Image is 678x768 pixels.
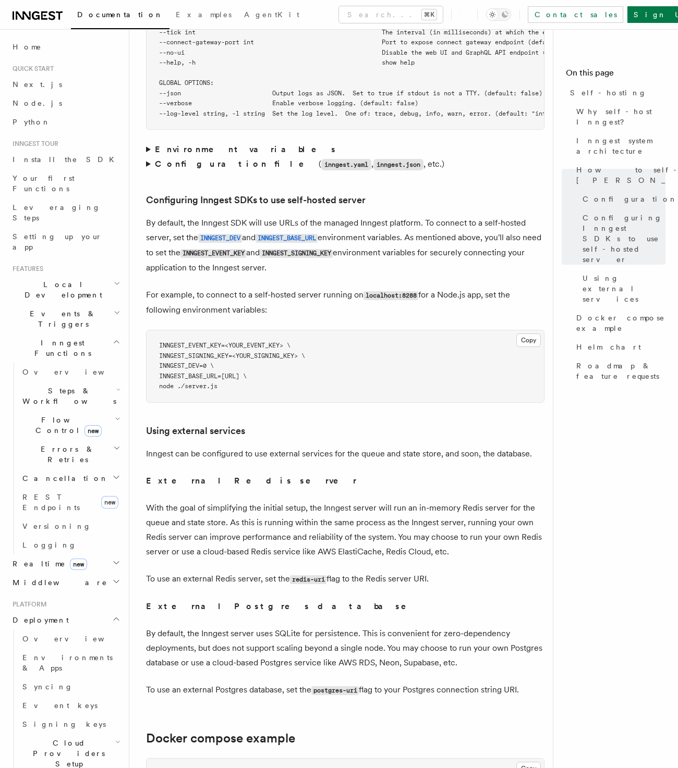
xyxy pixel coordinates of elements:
[578,208,665,269] a: Configuring Inngest SDKs to use self-hosted server
[18,444,113,465] span: Errors & Retries
[572,356,665,386] a: Roadmap & feature requests
[578,190,665,208] a: Configuration
[566,83,665,102] a: Self-hosting
[13,99,62,107] span: Node.js
[8,140,58,148] span: Inngest tour
[159,49,601,56] span: --no-ui Disable the web UI and GraphQL API endpoint (default: false)
[146,626,544,670] p: By default, the Inngest server uses SQLite for persistence. This is convenient for zero-dependenc...
[244,10,299,19] span: AgentKit
[22,493,80,512] span: REST Endpoints
[146,424,245,438] a: Using external services
[8,227,123,256] a: Setting up your app
[321,159,371,170] code: inngest.yaml
[572,160,665,190] a: How to self-host [PERSON_NAME]
[572,308,665,338] a: Docker compose example
[155,144,337,154] strong: Environment variables
[71,3,169,29] a: Documentation
[486,8,511,21] button: Toggle dark mode
[18,517,123,536] a: Versioning
[8,363,123,554] div: Inngest Functions
[77,10,163,19] span: Documentation
[572,338,665,356] a: Helm chart
[8,198,123,227] a: Leveraging Steps
[566,67,665,83] h4: On this page
[18,536,123,554] a: Logging
[146,683,544,698] p: To use an external Postgres database, set the flag to your Postgres connection string URI.
[22,701,98,710] span: Event keys
[159,79,214,86] span: GLOBAL OPTIONS:
[13,232,102,251] span: Setting up your app
[101,496,118,509] span: new
[18,629,123,648] a: Overview
[8,279,114,300] span: Local Development
[572,102,665,131] a: Why self-host Inngest?
[18,440,123,469] button: Errors & Retries
[576,313,665,333] span: Docker compose example
[18,696,123,715] a: Event keys
[8,265,43,273] span: Features
[22,653,113,672] span: Environments & Apps
[146,731,295,746] a: Docker compose example
[572,131,665,160] a: Inngest system architecture
[159,39,583,46] span: --connect-gateway-port int Port to expose connect gateway endpoint (default: 8289)
[13,155,120,164] span: Install the SDK
[8,94,123,113] a: Node.js
[22,541,77,549] span: Logging
[8,611,123,629] button: Deployment
[8,75,123,94] a: Next.js
[260,249,333,258] code: INNGEST_SIGNING_KEY
[238,3,306,28] a: AgentKit
[8,333,123,363] button: Inngest Functions
[169,3,238,28] a: Examples
[159,100,418,107] span: --verbose Enable verbose logging. (default: false)
[176,10,232,19] span: Examples
[22,720,106,728] span: Signing keys
[70,559,87,570] span: new
[364,291,418,300] code: localhost:8288
[8,113,123,131] a: Python
[256,234,318,243] code: INNGEST_BASE_URL
[180,249,246,258] code: INNGEST_EVENT_KEY
[339,6,443,23] button: Search...⌘K
[256,232,318,242] a: INNGEST_BASE_URL
[146,157,544,172] summary: Configuration file(inngest.yaml,inngest.json, etc.)
[8,308,114,329] span: Events & Triggers
[18,411,123,440] button: Flow Controlnew
[18,715,123,734] a: Signing keys
[13,80,62,89] span: Next.js
[578,269,665,308] a: Using external services
[146,142,544,157] summary: Environment variables
[8,65,54,73] span: Quick start
[146,501,544,559] p: With the goal of simplifying the initial setup, the Inngest server will run an in-memory Redis se...
[159,352,305,360] span: INNGEST_SIGNING_KEY=<YOUR_SIGNING_KEY> \
[8,554,123,573] button: Realtimenew
[576,135,665,156] span: Inngest system architecture
[8,38,123,56] a: Home
[576,361,665,381] span: Roadmap & feature requests
[159,373,247,380] span: INNGEST_BASE_URL=[URL] \
[576,106,665,127] span: Why self-host Inngest?
[13,174,75,193] span: Your first Functions
[146,601,421,611] strong: External Postgres database
[18,363,123,381] a: Overview
[290,575,326,584] code: redis-uri
[18,473,108,484] span: Cancellation
[18,469,123,488] button: Cancellation
[13,42,42,52] span: Home
[13,118,51,126] span: Python
[22,368,130,376] span: Overview
[159,382,217,390] span: node ./server.js
[22,635,130,643] span: Overview
[583,273,665,304] span: Using external services
[22,522,91,530] span: Versioning
[198,234,242,243] code: INNGEST_DEV
[155,159,319,169] strong: Configuration file
[8,169,123,198] a: Your first Functions
[8,577,107,588] span: Middleware
[159,362,214,369] span: INNGEST_DEV=0 \
[570,88,647,98] span: Self-hosting
[8,150,123,169] a: Install the SDK
[18,488,123,517] a: REST Endpointsnew
[159,90,542,97] span: --json Output logs as JSON. Set to true if stdout is not a TTY. (default: false)
[8,338,113,358] span: Inngest Functions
